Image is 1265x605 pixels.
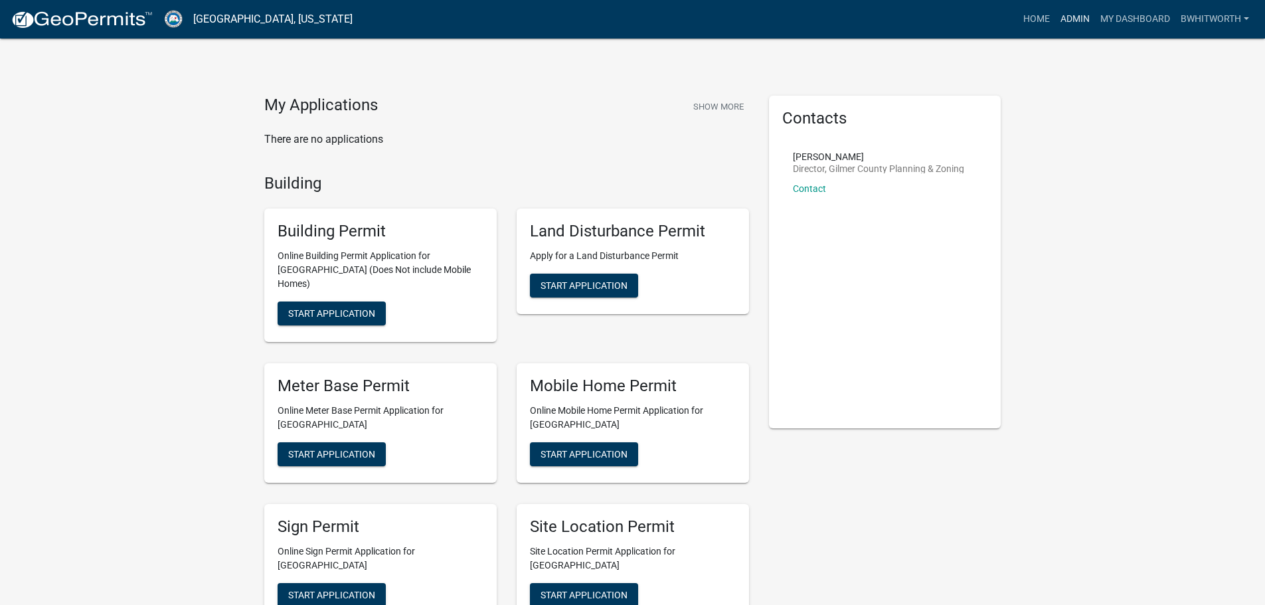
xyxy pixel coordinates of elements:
button: Start Application [278,442,386,466]
p: Site Location Permit Application for [GEOGRAPHIC_DATA] [530,545,736,572]
h5: Site Location Permit [530,517,736,537]
button: Start Application [530,274,638,298]
p: [PERSON_NAME] [793,152,964,161]
p: Online Mobile Home Permit Application for [GEOGRAPHIC_DATA] [530,404,736,432]
h5: Building Permit [278,222,483,241]
a: BWhitworth [1175,7,1254,32]
a: Contact [793,183,826,194]
a: [GEOGRAPHIC_DATA], [US_STATE] [193,8,353,31]
button: Start Application [530,442,638,466]
button: Start Application [278,302,386,325]
h5: Mobile Home Permit [530,377,736,396]
a: Home [1018,7,1055,32]
h4: Building [264,174,749,193]
span: Start Application [288,308,375,319]
h4: My Applications [264,96,378,116]
h5: Sign Permit [278,517,483,537]
p: Online Meter Base Permit Application for [GEOGRAPHIC_DATA] [278,404,483,432]
p: Online Building Permit Application for [GEOGRAPHIC_DATA] (Does Not include Mobile Homes) [278,249,483,291]
h5: Contacts [782,109,988,128]
h5: Meter Base Permit [278,377,483,396]
span: Start Application [288,448,375,459]
a: Admin [1055,7,1095,32]
span: Start Application [288,589,375,600]
p: Online Sign Permit Application for [GEOGRAPHIC_DATA] [278,545,483,572]
h5: Land Disturbance Permit [530,222,736,241]
p: Director, Gilmer County Planning & Zoning [793,164,964,173]
button: Show More [688,96,749,118]
span: Start Application [541,448,628,459]
a: My Dashboard [1095,7,1175,32]
p: Apply for a Land Disturbance Permit [530,249,736,263]
p: There are no applications [264,131,749,147]
span: Start Application [541,280,628,291]
span: Start Application [541,589,628,600]
img: Gilmer County, Georgia [163,10,183,28]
